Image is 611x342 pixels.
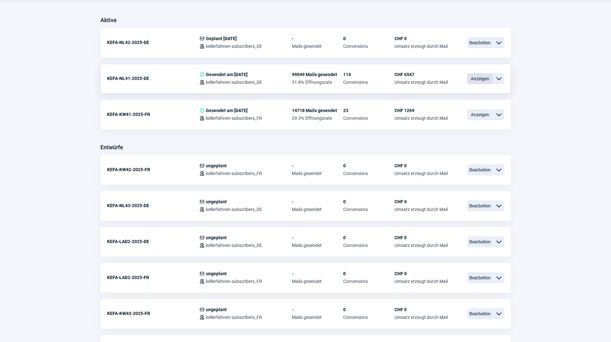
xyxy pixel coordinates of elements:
span: Conversions [343,243,395,248]
div: KEFA-NL43-2025-DE [107,199,199,212]
span: 31.8% Öffnungsrate [292,80,343,85]
span: Mails gesendet [292,171,343,176]
span: CHF 0 [395,235,448,240]
span: Gesendet am [DATE] [206,72,248,77]
span: Umsatz erzeugt durch Mail [395,279,448,284]
span: Anzeigen [467,109,493,120]
h3: Aktive [100,15,117,25]
span: 23 [343,108,395,113]
span: Umsatz erzeugt durch Mail [395,44,448,49]
span: Mails gesendet [292,315,343,320]
span: 0 [343,271,395,276]
div: KEFA-KW43-2025-FR [107,307,199,320]
h3: Entwürfe [100,142,123,153]
span: Conversions [343,116,395,121]
span: - [292,199,343,204]
span: Umsatz erzeugt durch Mail [395,243,448,248]
div: KEFA-LAD2-2025-DE [107,235,199,248]
span: Conversions [343,44,395,49]
span: 29.3% Öffnungsrate [292,116,343,121]
span: Umsatz erzeugt durch Mail [395,207,448,212]
span: - [292,163,343,168]
span: 114 [343,72,395,77]
span: ungeplant [206,271,227,276]
span: Mails gesendet [292,279,343,284]
span: Mails gesendet [292,207,343,212]
span: ungeplant [206,235,227,240]
span: Mails gesendet [292,243,343,248]
span: Umsatz erzeugt durch Mail [395,80,448,85]
div: KEFA-KW42-2025-FR [107,163,199,176]
span: Bearbeiten [467,308,493,319]
div: KEFA-NL41-2025-DE [107,72,199,85]
span: 0 [343,235,395,240]
span: Bearbeiten [467,200,493,211]
div: KEFA-KW41-2025-FR [107,108,199,121]
span: Bearbeiten [467,236,493,247]
span: 99049 Mails gesendet [292,72,343,77]
span: Geplant [DATE] [206,36,237,41]
span: - [292,271,343,276]
span: - [292,235,343,240]
span: CHF 0 [395,271,448,276]
span: kellerfahnen-subscribers_FR [206,116,262,121]
span: Conversions [343,207,395,212]
span: Bearbeiten [467,272,493,283]
span: kellerfahnen-subscribers_FR [206,279,262,284]
span: Conversions [343,171,395,176]
span: CHF 0 [395,199,448,204]
span: kellerfahnen-subscribers_FR [206,315,262,320]
span: 0 [343,199,395,204]
div: KEFA-NL42-2025-DE [107,36,199,49]
span: kellerfahnen-subscribers_DE [206,243,262,248]
span: CHF 6547 [395,72,448,77]
span: kellerfahnen-subscribers_FR [206,171,262,176]
span: Umsatz erzeugt durch Mail [395,171,448,176]
span: CHF 1269 [395,108,448,113]
span: Umsatz erzeugt durch Mail [395,116,448,121]
span: ungeplant [206,307,227,312]
span: CHF 0 [395,307,448,312]
span: Gesendet am [DATE] [206,108,248,113]
span: kellerfahnen-subscribers_DE [206,44,262,49]
span: 14718 Mails gesendet [292,108,343,113]
span: Anzeigen [467,73,493,84]
span: kellerfahnen-subscribers_DE [206,207,262,212]
span: Umsatz erzeugt durch Mail [395,315,448,320]
span: - [292,307,343,312]
span: - [292,36,343,41]
span: ungeplant [206,163,227,168]
span: Bearbeiten [467,37,493,48]
span: kellerfahnen-subscribers_DE [206,80,262,85]
span: CHF 0 [395,36,448,41]
span: Mails gesendet [292,44,343,49]
div: KEFA-LAD2-2025-FR [107,271,199,284]
span: Bearbeiten [467,164,493,175]
span: Conversions [343,315,395,320]
span: Conversions [343,279,395,284]
span: 0 [343,36,395,41]
span: Conversions [343,80,395,85]
span: ungeplant [206,199,227,204]
span: 0 [343,163,395,168]
span: 0 [343,307,395,312]
span: CHF 0 [395,163,448,168]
